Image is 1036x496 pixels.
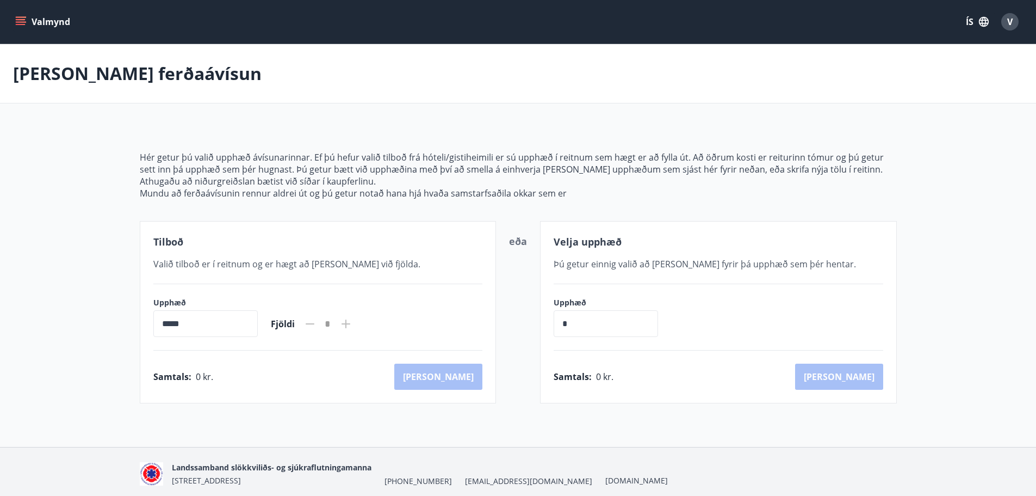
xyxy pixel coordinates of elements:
[153,258,420,270] span: Valið tilboð er í reitnum og er hægt að [PERSON_NAME] við fjölda.
[554,371,592,383] span: Samtals :
[140,175,897,187] p: Athugaðu að niðurgreiðslan bætist við síðar í kaupferlinu.
[140,187,897,199] p: Mundu að ferðaávísunin rennur aldrei út og þú getur notað hana hjá hvaða samstarfsaðila okkar sem er
[554,235,622,248] span: Velja upphæð
[153,297,258,308] label: Upphæð
[605,475,668,486] a: [DOMAIN_NAME]
[997,9,1023,35] button: V
[554,258,856,270] span: Þú getur einnig valið að [PERSON_NAME] fyrir þá upphæð sem þér hentar.
[554,297,669,308] label: Upphæð
[196,371,213,383] span: 0 kr.
[509,235,527,248] span: eða
[596,371,613,383] span: 0 kr.
[153,371,191,383] span: Samtals :
[1007,16,1013,28] span: V
[140,151,897,175] p: Hér getur þú valið upphæð ávísunarinnar. Ef þú hefur valið tilboð frá hóteli/gistiheimili er sú u...
[384,476,452,487] span: [PHONE_NUMBER]
[140,462,163,486] img: 5co5o51sp293wvT0tSE6jRQ7d6JbxoluH3ek357x.png
[13,12,75,32] button: menu
[960,12,995,32] button: ÍS
[172,462,371,473] span: Landssamband slökkviliðs- og sjúkraflutningamanna
[172,475,241,486] span: [STREET_ADDRESS]
[153,235,183,248] span: Tilboð
[465,476,592,487] span: [EMAIL_ADDRESS][DOMAIN_NAME]
[13,62,262,85] p: [PERSON_NAME] ferðaávísun
[271,318,295,330] span: Fjöldi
